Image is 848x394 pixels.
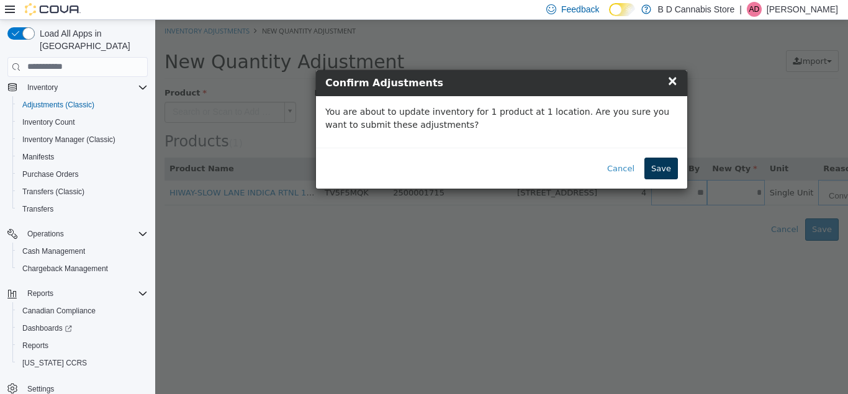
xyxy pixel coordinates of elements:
button: Canadian Compliance [12,302,153,320]
a: Canadian Compliance [17,303,101,318]
a: Dashboards [17,321,77,336]
span: Cash Management [17,244,148,259]
span: Transfers (Classic) [22,187,84,197]
span: Inventory Manager (Classic) [17,132,148,147]
a: Cash Management [17,244,90,259]
a: Adjustments (Classic) [17,97,99,112]
span: Operations [22,226,148,241]
span: AD [749,2,760,17]
span: Cash Management [22,246,85,256]
span: Chargeback Management [17,261,148,276]
button: Cancel [445,138,486,160]
span: Reports [22,341,48,351]
span: Reports [22,286,148,301]
span: Inventory Manager (Classic) [22,135,115,145]
button: [US_STATE] CCRS [12,354,153,372]
span: Purchase Orders [17,167,148,182]
a: Dashboards [12,320,153,337]
p: | [739,2,742,17]
span: Dashboards [17,321,148,336]
span: Manifests [22,152,54,162]
p: B D Cannabis Store [657,2,734,17]
button: Operations [2,225,153,243]
img: Cova [25,3,81,16]
span: Canadian Compliance [17,303,148,318]
button: Adjustments (Classic) [12,96,153,114]
a: Reports [17,338,53,353]
span: Feedback [561,3,599,16]
button: Transfers (Classic) [12,183,153,200]
a: Inventory Manager (Classic) [17,132,120,147]
a: Transfers [17,202,58,217]
button: Inventory [22,80,63,95]
a: Chargeback Management [17,261,113,276]
span: Chargeback Management [22,264,108,274]
a: Transfers (Classic) [17,184,89,199]
span: Adjustments (Classic) [17,97,148,112]
span: Canadian Compliance [22,306,96,316]
span: Inventory [27,83,58,92]
p: You are about to update inventory for 1 product at 1 location. Are you sure you want to submit th... [170,86,523,112]
span: Inventory [22,80,148,95]
span: Inventory Count [17,115,148,130]
a: Inventory Count [17,115,80,130]
button: Inventory [2,79,153,96]
button: Reports [12,337,153,354]
span: Purchase Orders [22,169,79,179]
span: Inventory Count [22,117,75,127]
button: Chargeback Management [12,260,153,277]
span: Transfers (Classic) [17,184,148,199]
button: Save [489,138,523,160]
button: Purchase Orders [12,166,153,183]
span: Transfers [17,202,148,217]
button: Transfers [12,200,153,218]
h4: Confirm Adjustments [170,56,523,71]
span: Dark Mode [609,16,610,17]
span: × [512,53,523,68]
button: Inventory Count [12,114,153,131]
a: Manifests [17,150,59,164]
span: Washington CCRS [17,356,148,370]
span: [US_STATE] CCRS [22,358,87,368]
button: Operations [22,226,69,241]
button: Manifests [12,148,153,166]
button: Cash Management [12,243,153,260]
span: Settings [27,384,54,394]
a: [US_STATE] CCRS [17,356,92,370]
a: Purchase Orders [17,167,84,182]
button: Reports [22,286,58,301]
span: Operations [27,229,64,239]
button: Inventory Manager (Classic) [12,131,153,148]
button: Reports [2,285,153,302]
span: Dashboards [22,323,72,333]
span: Load All Apps in [GEOGRAPHIC_DATA] [35,27,148,52]
p: [PERSON_NAME] [767,2,838,17]
input: Dark Mode [609,3,635,16]
span: Reports [27,289,53,298]
span: Transfers [22,204,53,214]
div: Aman Dhillon [747,2,762,17]
span: Adjustments (Classic) [22,100,94,110]
span: Manifests [17,150,148,164]
span: Reports [17,338,148,353]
